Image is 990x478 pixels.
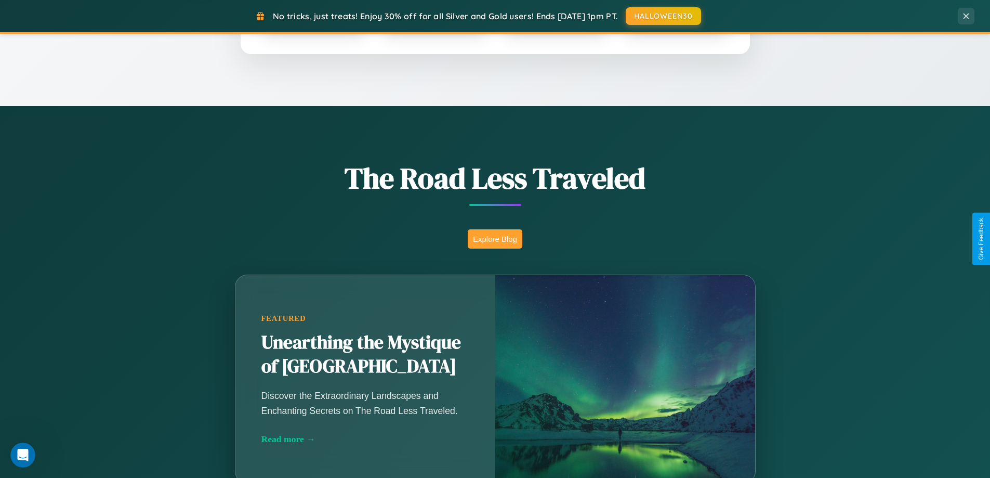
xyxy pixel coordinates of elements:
div: Read more → [261,434,469,445]
h1: The Road Less Traveled [183,158,807,198]
button: Explore Blog [468,229,522,249]
p: Discover the Extraordinary Landscapes and Enchanting Secrets on The Road Less Traveled. [261,389,469,418]
span: No tricks, just treats! Enjoy 30% off for all Silver and Gold users! Ends [DATE] 1pm PT. [273,11,618,21]
div: Featured [261,314,469,323]
h2: Unearthing the Mystique of [GEOGRAPHIC_DATA] [261,331,469,379]
iframe: Intercom live chat [10,443,35,468]
div: Give Feedback [978,218,985,260]
button: HALLOWEEN30 [626,7,701,25]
